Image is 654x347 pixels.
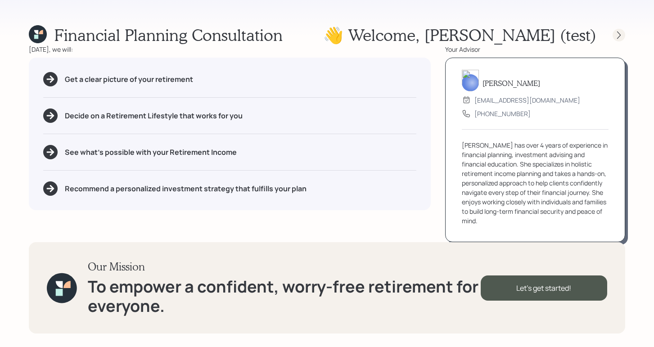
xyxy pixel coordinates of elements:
h1: Financial Planning Consultation [54,25,283,45]
div: Your Advisor [445,45,625,54]
h5: [PERSON_NAME] [483,79,540,87]
h3: Our Mission [88,260,481,273]
h5: Decide on a Retirement Lifestyle that works for you [65,112,243,120]
div: [DATE], we will: [29,45,431,54]
h5: Get a clear picture of your retirement [65,75,193,84]
h5: See what's possible with your Retirement Income [65,148,237,157]
h5: Recommend a personalized investment strategy that fulfills your plan [65,185,307,193]
img: aleksandra-headshot.png [462,70,479,91]
div: [PHONE_NUMBER] [474,109,531,118]
div: [EMAIL_ADDRESS][DOMAIN_NAME] [474,95,580,105]
h1: 👋 Welcome , [PERSON_NAME] (test) [323,25,596,45]
h1: To empower a confident, worry-free retirement for everyone. [88,277,481,315]
div: Let's get started! [481,275,608,301]
div: [PERSON_NAME] has over 4 years of experience in financial planning, investment advising and finan... [462,140,609,225]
